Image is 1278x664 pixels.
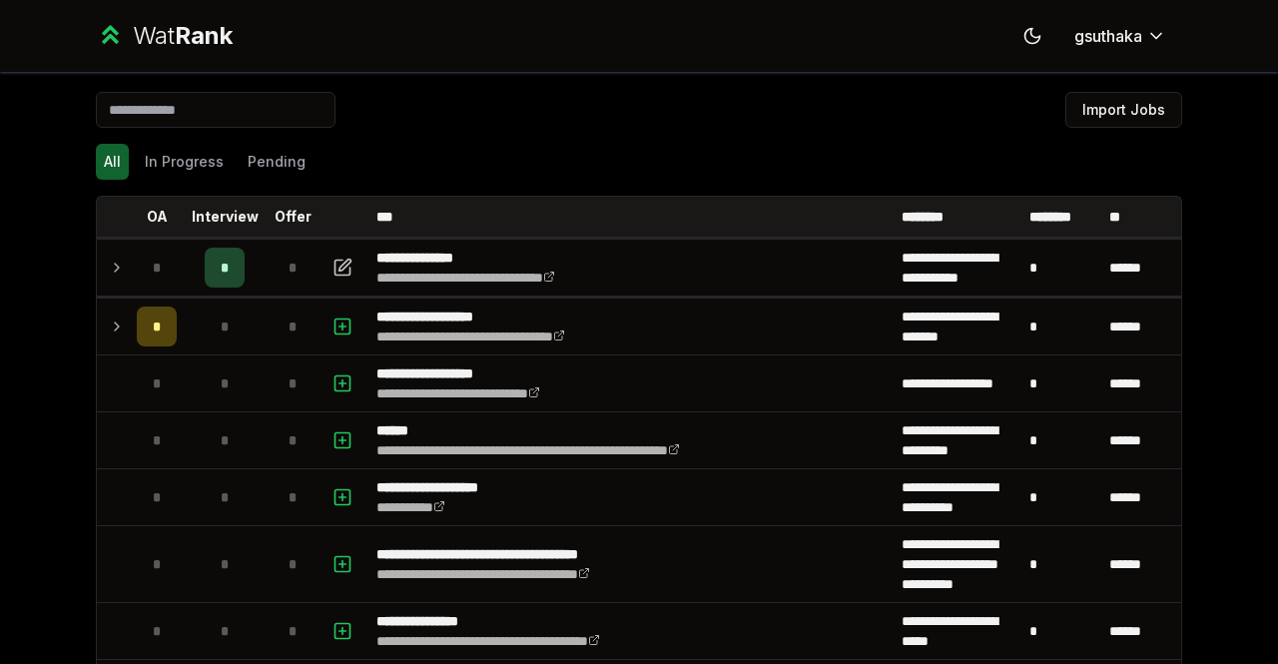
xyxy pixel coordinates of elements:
button: Import Jobs [1065,92,1182,128]
span: gsuthaka [1074,24,1142,48]
button: In Progress [137,144,232,180]
span: Rank [175,21,233,50]
p: OA [147,207,168,227]
div: Wat [133,20,233,52]
p: Offer [275,207,312,227]
button: All [96,144,129,180]
button: Pending [240,144,314,180]
p: Interview [192,207,259,227]
button: gsuthaka [1058,18,1182,54]
a: WatRank [96,20,233,52]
